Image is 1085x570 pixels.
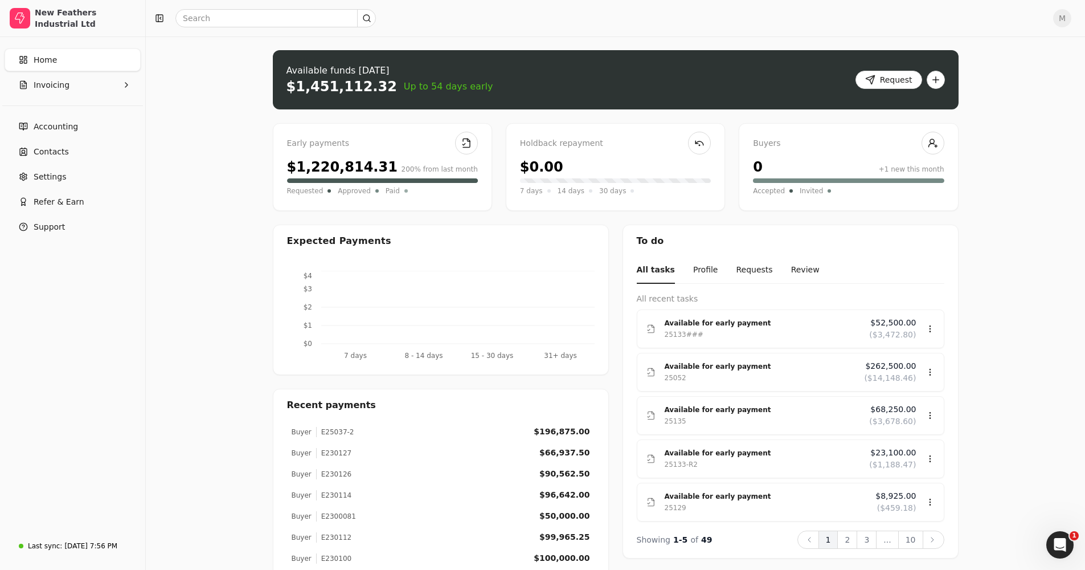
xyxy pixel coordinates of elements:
[539,510,590,522] div: $50,000.00
[303,321,312,329] tspan: $1
[34,146,69,158] span: Contacts
[286,78,397,96] div: $1,451,112.32
[34,221,65,233] span: Support
[292,553,312,564] div: Buyer
[637,293,944,305] div: All recent tasks
[286,64,493,78] div: Available funds [DATE]
[837,531,857,549] button: 2
[869,329,916,341] span: ($3,472.80)
[520,157,563,177] div: $0.00
[693,257,718,284] button: Profile
[673,535,687,544] span: 1 - 5
[5,215,141,238] button: Support
[5,48,141,71] a: Home
[870,404,916,416] span: $68,250.00
[753,185,785,197] span: Accepted
[544,352,576,360] tspan: 31+ days
[402,164,478,174] div: 200% from last month
[637,257,675,284] button: All tasks
[623,225,958,257] div: To do
[34,121,78,133] span: Accounting
[287,234,391,248] div: Expected Payments
[303,272,312,280] tspan: $4
[539,468,590,480] div: $90,562.50
[5,140,141,163] a: Contacts
[534,552,589,564] div: $100,000.00
[539,531,590,543] div: $99,965.25
[287,137,478,150] div: Early payments
[292,448,312,458] div: Buyer
[344,352,367,360] tspan: 7 days
[879,164,944,174] div: +1 new this month
[870,317,916,329] span: $52,500.00
[539,489,590,501] div: $96,642.00
[736,257,772,284] button: Requests
[520,185,543,197] span: 7 days
[857,531,877,549] button: 3
[338,185,371,197] span: Approved
[637,535,670,544] span: Showing
[316,490,351,500] div: E230114
[34,171,66,183] span: Settings
[690,535,698,544] span: of
[34,54,57,66] span: Home
[35,7,136,30] div: New Feathers Industrial Ltd
[1053,9,1071,27] span: M
[753,157,763,177] div: 0
[1070,531,1079,540] span: 1
[316,469,351,479] div: E230126
[64,541,117,551] div: [DATE] 7:56 PM
[273,389,608,421] div: Recent payments
[404,80,493,93] span: Up to 54 days early
[534,426,589,438] div: $196,875.00
[316,553,351,564] div: E230100
[34,79,69,91] span: Invoicing
[875,490,916,502] span: $8,925.00
[701,535,712,544] span: 49
[316,532,351,543] div: E230112
[292,511,312,522] div: Buyer
[303,285,312,293] tspan: $3
[316,427,354,437] div: E25037-2
[34,196,84,208] span: Refer & Earn
[292,469,312,479] div: Buyer
[855,71,922,89] button: Request
[599,185,626,197] span: 30 days
[316,511,356,522] div: E2300081
[864,372,916,384] span: ($14,148.46)
[876,531,898,549] button: ...
[386,185,400,197] span: Paid
[665,317,861,329] div: Available for early payment
[5,536,141,556] a: Last sync:[DATE] 7:56 PM
[665,372,686,384] div: 25052
[665,491,867,502] div: Available for early payment
[1046,531,1074,559] iframe: Intercom live chat
[818,531,838,549] button: 1
[753,137,944,150] div: Buyers
[898,531,923,549] button: 10
[303,303,312,311] tspan: $2
[316,448,351,458] div: E230127
[665,404,861,416] div: Available for early payment
[5,190,141,213] button: Refer & Earn
[665,361,855,372] div: Available for early payment
[287,185,324,197] span: Requested
[292,490,312,500] div: Buyer
[175,9,376,27] input: Search
[520,137,711,150] div: Holdback repayment
[5,165,141,188] a: Settings
[665,459,698,470] div: 25133-R2
[292,427,312,437] div: Buyer
[558,185,584,197] span: 14 days
[5,74,141,96] button: Invoicing
[404,352,443,360] tspan: 8 - 14 days
[292,532,312,543] div: Buyer
[800,185,823,197] span: Invited
[665,416,686,427] div: 25135
[470,352,513,360] tspan: 15 - 30 days
[870,447,916,459] span: $23,100.00
[869,416,916,427] span: ($3,678.60)
[877,502,916,514] span: ($459.18)
[791,257,820,284] button: Review
[665,447,861,459] div: Available for early payment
